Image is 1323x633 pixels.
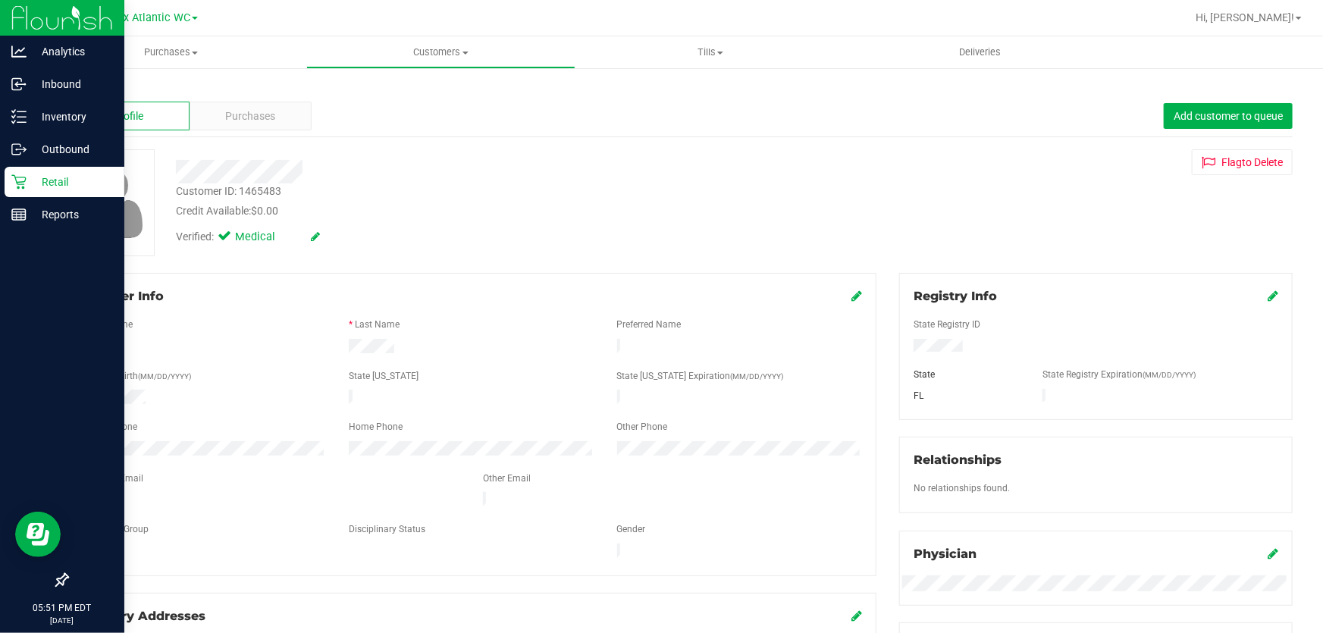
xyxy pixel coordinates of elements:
[845,36,1115,68] a: Deliveries
[87,369,191,383] label: Date of Birth
[914,289,997,303] span: Registry Info
[1042,368,1196,381] label: State Registry Expiration
[575,36,845,68] a: Tills
[36,45,306,59] span: Purchases
[914,481,1010,495] label: No relationships found.
[11,142,27,157] inline-svg: Outbound
[11,207,27,222] inline-svg: Reports
[349,420,403,434] label: Home Phone
[483,472,531,485] label: Other Email
[251,205,278,217] span: $0.00
[1143,371,1196,379] span: (MM/DD/YYYY)
[731,372,784,381] span: (MM/DD/YYYY)
[307,45,575,59] span: Customers
[1174,110,1283,122] span: Add customer to queue
[176,229,320,246] div: Verified:
[617,522,646,536] label: Gender
[27,42,118,61] p: Analytics
[27,205,118,224] p: Reports
[902,389,1031,403] div: FL
[27,75,118,93] p: Inbound
[11,77,27,92] inline-svg: Inbound
[15,512,61,557] iframe: Resource center
[235,229,296,246] span: Medical
[81,609,205,623] span: Delivery Addresses
[1164,103,1293,129] button: Add customer to queue
[1196,11,1294,24] span: Hi, [PERSON_NAME]!
[11,44,27,59] inline-svg: Analytics
[7,601,118,615] p: 05:51 PM EDT
[36,36,306,68] a: Purchases
[27,108,118,126] p: Inventory
[176,203,778,219] div: Credit Available:
[349,522,425,536] label: Disciplinary Status
[914,547,977,561] span: Physician
[111,11,190,24] span: Jax Atlantic WC
[138,372,191,381] span: (MM/DD/YYYY)
[113,108,143,124] span: Profile
[1192,149,1293,175] button: Flagto Delete
[355,318,400,331] label: Last Name
[617,369,784,383] label: State [US_STATE] Expiration
[902,368,1031,381] div: State
[617,420,668,434] label: Other Phone
[11,109,27,124] inline-svg: Inventory
[914,318,980,331] label: State Registry ID
[176,183,281,199] div: Customer ID: 1465483
[27,173,118,191] p: Retail
[11,174,27,190] inline-svg: Retail
[226,108,276,124] span: Purchases
[306,36,576,68] a: Customers
[27,140,118,158] p: Outbound
[939,45,1022,59] span: Deliveries
[576,45,845,59] span: Tills
[914,453,1002,467] span: Relationships
[617,318,682,331] label: Preferred Name
[7,615,118,626] p: [DATE]
[349,369,419,383] label: State [US_STATE]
